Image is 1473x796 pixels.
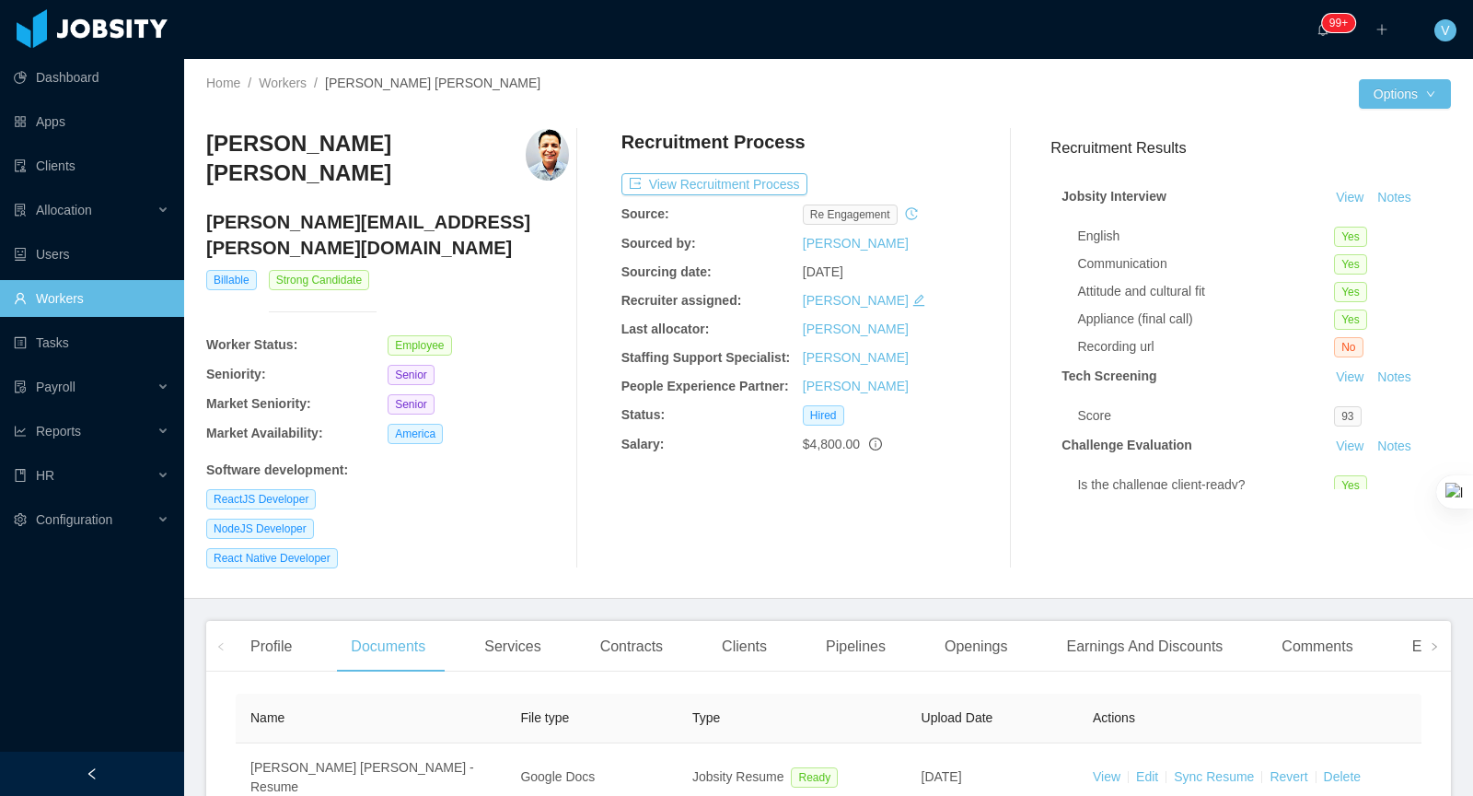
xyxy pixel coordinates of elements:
[1370,436,1419,458] button: Notes
[1370,367,1419,389] button: Notes
[1334,254,1367,275] span: Yes
[36,468,54,483] span: HR
[388,365,435,385] span: Senior
[1050,136,1451,159] h3: Recruitment Results
[1334,227,1367,247] span: Yes
[621,407,665,422] b: Status:
[1061,438,1192,452] strong: Challenge Evaluation
[930,621,1023,673] div: Openings
[1324,769,1361,784] a: Delete
[388,424,443,444] span: America
[336,621,440,673] div: Documents
[707,621,782,673] div: Clients
[803,437,860,451] span: $4,800.00
[1093,710,1135,725] span: Actions
[803,205,898,225] span: re engagement
[803,405,844,426] span: Hired
[36,424,81,439] span: Reports
[526,129,569,181] img: 2a6b107e-14c6-4f21-83a4-f3f01bc9e697_66f581202dda0-400w.png
[248,76,251,90] span: /
[206,129,526,189] h3: [PERSON_NAME] [PERSON_NAME]
[803,322,909,336] a: [PERSON_NAME]
[1359,79,1451,109] button: Optionsicon: down
[36,203,92,217] span: Allocation
[206,548,338,568] span: React Native Developer
[470,621,555,673] div: Services
[1270,769,1307,784] a: Revert
[14,280,169,317] a: icon: userWorkers
[922,710,993,725] span: Upload Date
[206,462,348,477] b: Software development :
[1061,189,1166,204] strong: Jobsity Interview
[1077,254,1334,274] div: Communication
[206,519,314,539] span: NodeJS Developer
[388,335,451,356] span: Employee
[259,76,307,90] a: Workers
[621,129,806,155] h4: Recruitment Process
[36,512,112,527] span: Configuration
[206,367,266,381] b: Seniority:
[1334,310,1367,330] span: Yes
[1334,475,1367,496] span: Yes
[388,394,435,415] span: Senior
[912,294,925,307] i: icon: edit
[236,621,307,673] div: Profile
[206,396,311,411] b: Market Seniority:
[869,438,882,451] span: info-circle
[14,324,169,361] a: icon: profileTasks
[206,426,323,440] b: Market Availability:
[325,76,540,90] span: [PERSON_NAME] [PERSON_NAME]
[206,209,569,261] h4: [PERSON_NAME][EMAIL_ADDRESS][PERSON_NAME][DOMAIN_NAME]
[621,177,807,192] a: icon: exportView Recruitment Process
[803,236,909,251] a: [PERSON_NAME]
[1329,369,1370,384] a: View
[1174,769,1254,784] a: Sync Resume
[922,769,962,784] span: [DATE]
[1077,310,1334,329] div: Appliance (final call)
[1316,23,1329,36] i: icon: bell
[206,337,297,352] b: Worker Status:
[621,206,669,221] b: Source:
[14,380,27,393] i: icon: file-protect
[520,710,569,725] span: File type
[1077,406,1334,426] div: Score
[14,469,27,482] i: icon: book
[1077,227,1334,246] div: English
[811,621,900,673] div: Pipelines
[803,379,909,393] a: [PERSON_NAME]
[1334,337,1363,357] span: No
[14,513,27,526] i: icon: setting
[621,236,696,251] b: Sourced by:
[1093,769,1120,784] a: View
[314,76,318,90] span: /
[621,437,665,451] b: Salary:
[14,204,27,217] i: icon: solution
[1334,282,1367,302] span: Yes
[269,270,369,290] span: Strong Candidate
[803,293,909,308] a: [PERSON_NAME]
[692,769,784,784] span: Jobsity Resume
[692,710,720,725] span: Type
[36,380,75,394] span: Payroll
[1334,406,1361,427] span: 93
[586,621,678,673] div: Contracts
[621,293,742,308] b: Recruiter assigned:
[206,270,257,290] span: Billable
[14,147,169,184] a: icon: auditClients
[14,236,169,273] a: icon: robotUsers
[1370,187,1419,209] button: Notes
[621,264,712,279] b: Sourcing date:
[621,350,791,365] b: Staffing Support Specialist:
[206,489,316,509] span: ReactJS Developer
[1329,190,1370,205] a: View
[1061,369,1156,383] strong: Tech Screening
[621,379,789,393] b: People Experience Partner:
[621,173,807,195] button: icon: exportView Recruitment Process
[14,59,169,96] a: icon: pie-chartDashboard
[1077,282,1334,301] div: Attitude and cultural fit
[14,103,169,140] a: icon: appstoreApps
[621,322,710,336] b: Last allocator:
[803,264,843,279] span: [DATE]
[14,425,27,438] i: icon: line-chart
[791,767,838,788] span: Ready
